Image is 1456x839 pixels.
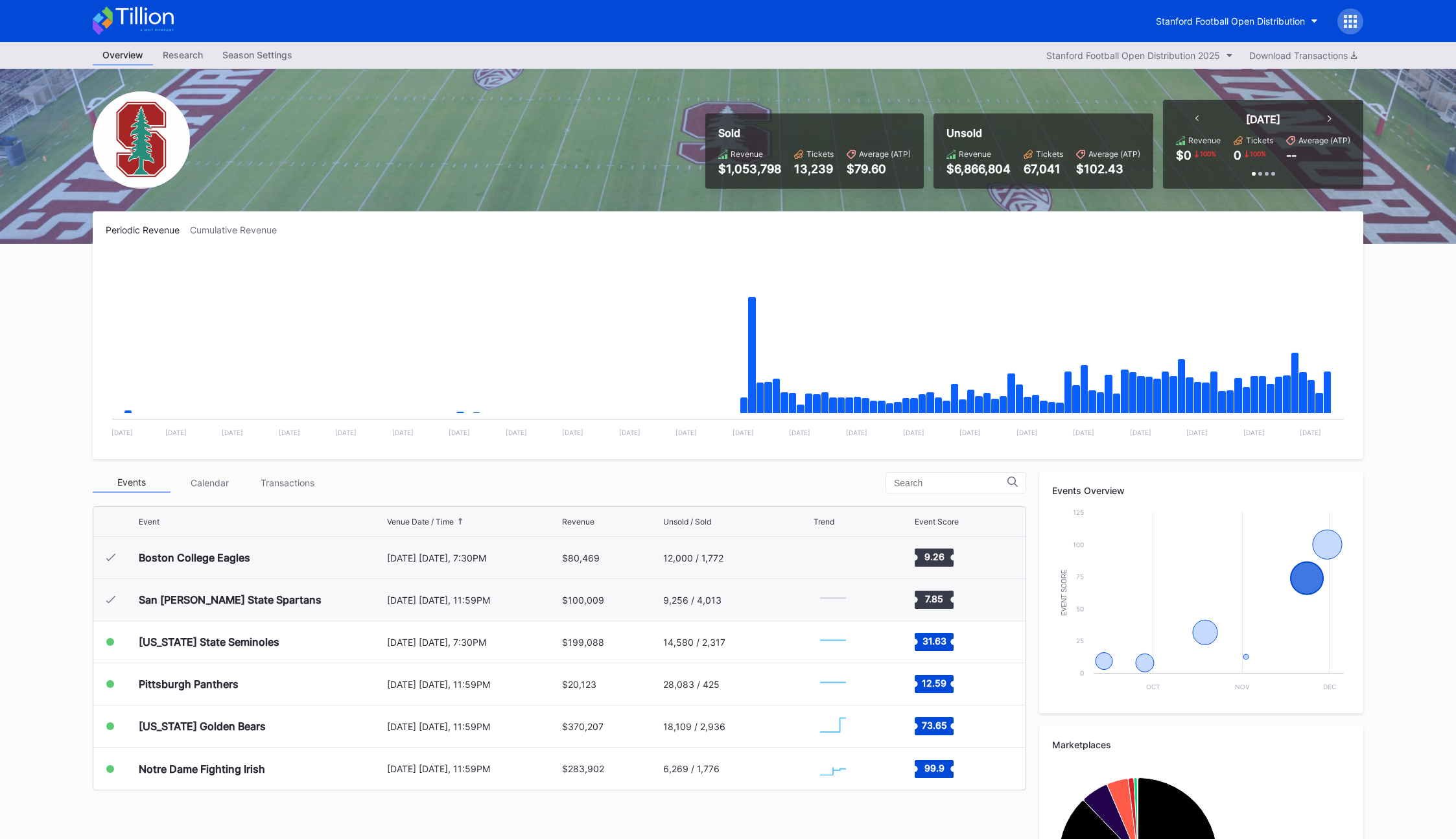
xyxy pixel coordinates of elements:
[1024,162,1063,176] div: 67,041
[675,429,697,436] text: [DATE]
[1076,637,1084,644] text: 25
[1186,429,1208,436] text: [DATE]
[663,679,720,690] div: 28,083 / 425
[1234,148,1241,162] div: 0
[387,595,559,606] div: [DATE] [DATE], 11:59PM
[946,162,1011,176] div: $6,866,804
[562,595,604,606] div: $100,009
[924,762,944,773] text: 99.9
[915,517,959,526] div: Event Score
[112,429,133,436] text: [DATE]
[1199,148,1217,159] div: 100 %
[562,721,604,732] div: $370,207
[922,635,946,646] text: 31.63
[562,552,600,563] div: $80,469
[1249,148,1267,159] div: 100 %
[1016,429,1038,436] text: [DATE]
[335,429,357,436] text: [DATE]
[387,679,559,690] div: [DATE] [DATE], 11:59PM
[959,149,991,159] div: Revenue
[1073,508,1084,516] text: 125
[562,637,604,648] div: $199,088
[562,763,604,774] div: $283,902
[1076,573,1084,580] text: 75
[1146,9,1328,33] button: Stanford Football Open Distribution
[1243,47,1363,64] button: Download Transactions
[1188,136,1221,145] div: Revenue
[106,224,190,235] div: Periodic Revenue
[1246,136,1273,145] div: Tickets
[153,45,213,65] a: Research
[814,584,852,616] svg: Chart title
[1040,47,1239,64] button: Stanford Football Open Distribution 2025
[1130,429,1151,436] text: [DATE]
[1052,739,1350,750] div: Marketplaces
[663,517,711,526] div: Unsold / Sold
[847,162,911,176] div: $79.60
[213,45,302,64] div: Season Settings
[190,224,287,235] div: Cumulative Revenue
[562,679,596,690] div: $20,123
[1298,136,1350,145] div: Average (ATP)
[1076,162,1140,176] div: $102.43
[106,252,1350,446] svg: Chart title
[959,429,981,436] text: [DATE]
[794,162,834,176] div: 13,239
[139,762,265,775] div: Notre Dame Fighting Irish
[1073,429,1094,436] text: [DATE]
[387,721,559,732] div: [DATE] [DATE], 11:59PM
[1052,506,1350,700] svg: Chart title
[814,710,852,742] svg: Chart title
[1076,605,1084,613] text: 50
[718,126,911,139] div: Sold
[718,162,781,176] div: $1,053,798
[1246,113,1280,126] div: [DATE]
[814,668,852,700] svg: Chart title
[663,637,725,648] div: 14,580 / 2,317
[859,149,911,159] div: Average (ATP)
[1046,50,1220,61] div: Stanford Football Open Distribution 2025
[921,720,946,731] text: 73.65
[387,637,559,648] div: [DATE] [DATE], 7:30PM
[562,429,583,436] text: [DATE]
[387,763,559,774] div: [DATE] [DATE], 11:59PM
[1243,429,1265,436] text: [DATE]
[279,429,300,436] text: [DATE]
[924,551,944,562] text: 9.26
[213,45,302,65] a: Season Settings
[733,429,754,436] text: [DATE]
[1073,541,1084,549] text: 100
[663,552,723,563] div: 12,000 / 1,772
[1061,569,1068,616] text: Event Score
[139,635,279,648] div: [US_STATE] State Seminoles
[222,429,243,436] text: [DATE]
[93,91,190,189] img: Stanford_Football_Secondary.png
[663,763,720,774] div: 6,269 / 1,776
[93,45,153,65] a: Overview
[1286,148,1297,162] div: --
[165,429,187,436] text: [DATE]
[1080,669,1084,677] text: 0
[731,149,763,159] div: Revenue
[506,429,527,436] text: [DATE]
[619,429,640,436] text: [DATE]
[139,678,239,691] div: Pittsburgh Panthers
[1052,485,1350,496] div: Events Overview
[1176,148,1192,162] div: $0
[946,126,1140,139] div: Unsold
[922,678,946,689] text: 12.59
[925,593,943,604] text: 7.85
[153,45,213,64] div: Research
[139,551,250,564] div: Boston College Eagles
[1235,683,1250,691] text: Nov
[1146,683,1160,691] text: Oct
[663,721,725,732] div: 18,109 / 2,936
[392,429,414,436] text: [DATE]
[93,473,170,493] div: Events
[814,541,852,574] svg: Chart title
[903,429,924,436] text: [DATE]
[139,720,266,733] div: [US_STATE] Golden Bears
[1036,149,1063,159] div: Tickets
[814,517,834,526] div: Trend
